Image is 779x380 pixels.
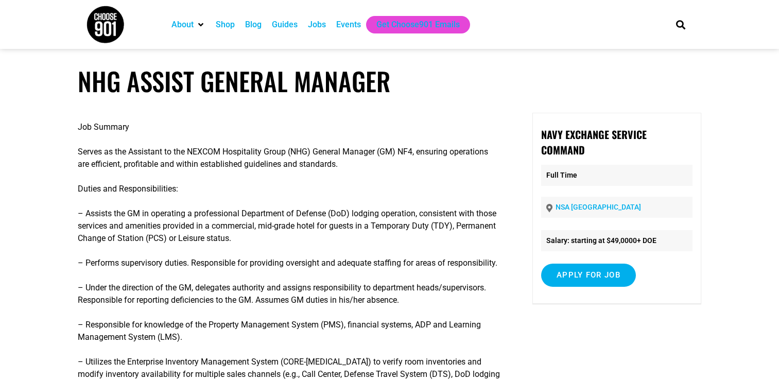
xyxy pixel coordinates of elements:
input: Apply for job [541,264,636,287]
a: Shop [216,19,235,31]
p: Serves as the Assistant to the NEXCOM Hospitality Group (NHG) General Manager (GM) NF4, ensuring ... [78,146,501,170]
p: – Responsible for knowledge of the Property Management System (PMS), financial systems, ADP and L... [78,319,501,343]
strong: Navy Exchange Service Command [541,127,647,158]
a: NSA [GEOGRAPHIC_DATA] [556,203,641,211]
a: Get Choose901 Emails [376,19,460,31]
li: Salary: starting at $49,0000+ DOE [541,230,693,251]
p: Job Summary [78,121,501,133]
div: About [166,16,211,33]
a: Events [336,19,361,31]
p: – Performs supervisory duties. Responsible for providing oversight and adequate staffing for area... [78,257,501,269]
a: About [171,19,194,31]
div: Search [672,16,689,33]
p: Duties and Responsibilities: [78,183,501,195]
p: – Assists the GM in operating a professional Department of Defense (DoD) lodging operation, consi... [78,208,501,245]
h1: NHG ASSIST GENERAL MANAGER [78,66,701,96]
a: Blog [245,19,262,31]
p: Full Time [541,165,693,186]
p: – Under the direction of the GM, delegates authority and assigns responsibility to department hea... [78,282,501,306]
a: Jobs [308,19,326,31]
a: Guides [272,19,298,31]
nav: Main nav [166,16,659,33]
